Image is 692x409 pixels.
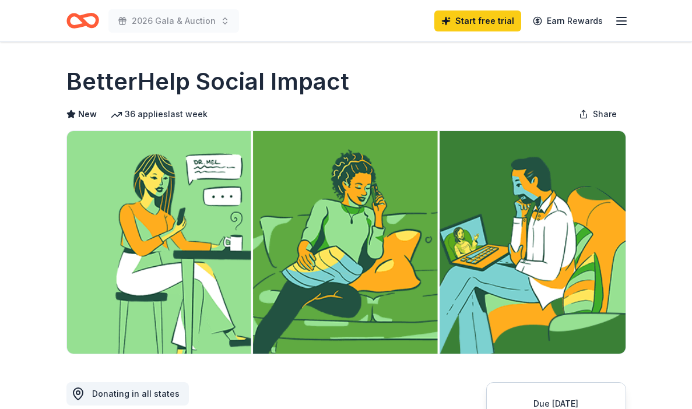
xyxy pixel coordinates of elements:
[111,107,208,121] div: 36 applies last week
[526,10,610,31] a: Earn Rewards
[132,14,216,28] span: 2026 Gala & Auction
[593,107,617,121] span: Share
[434,10,521,31] a: Start free trial
[78,107,97,121] span: New
[66,7,99,34] a: Home
[108,9,239,33] button: 2026 Gala & Auction
[570,103,626,126] button: Share
[66,65,349,98] h1: BetterHelp Social Impact
[67,131,626,354] img: Image for BetterHelp Social Impact
[92,389,180,399] span: Donating in all states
